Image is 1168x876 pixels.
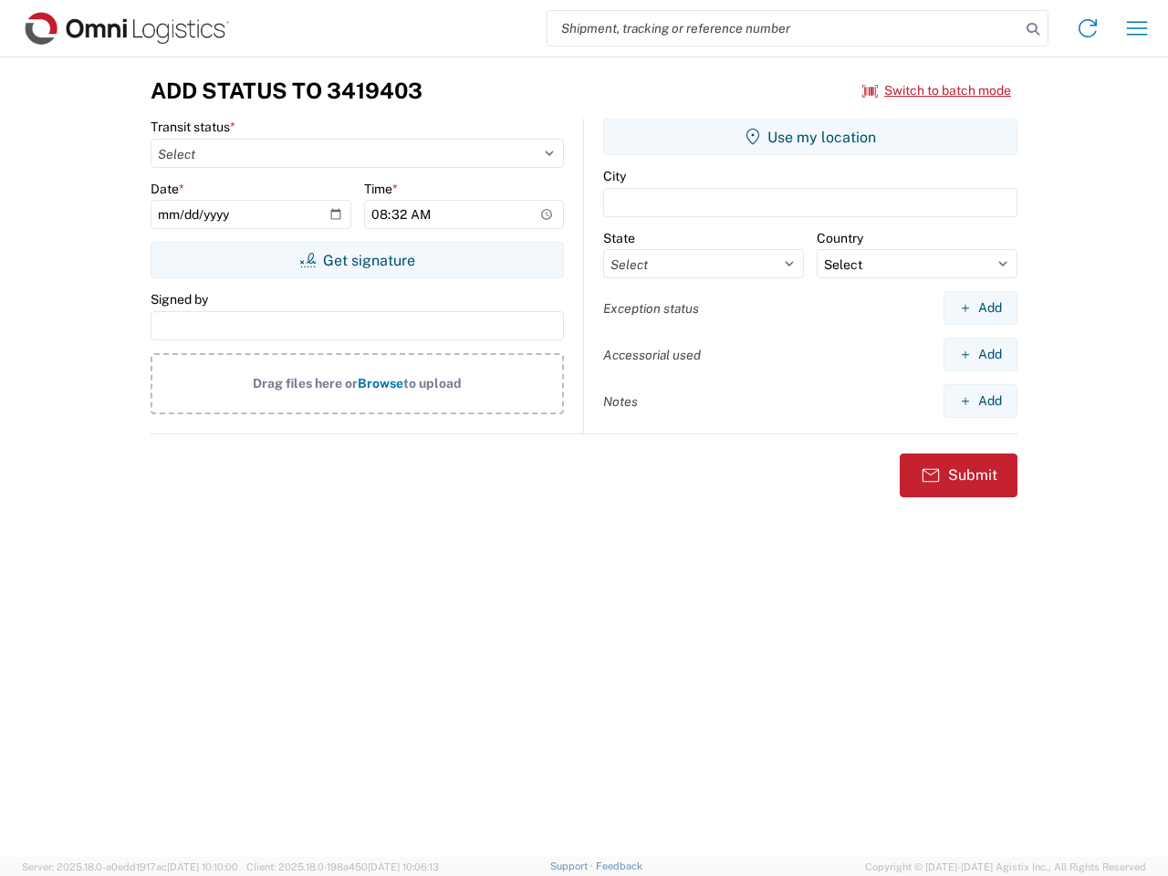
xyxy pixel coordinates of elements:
[603,119,1017,155] button: Use my location
[253,376,358,391] span: Drag files here or
[603,168,626,184] label: City
[900,454,1017,497] button: Submit
[358,376,403,391] span: Browse
[403,376,462,391] span: to upload
[22,861,238,872] span: Server: 2025.18.0-a0edd1917ac
[603,347,701,363] label: Accessorial used
[368,861,439,872] span: [DATE] 10:06:13
[167,861,238,872] span: [DATE] 10:10:00
[151,78,422,104] h3: Add Status to 3419403
[151,119,235,135] label: Transit status
[944,291,1017,325] button: Add
[550,860,596,871] a: Support
[603,393,638,410] label: Notes
[246,861,439,872] span: Client: 2025.18.0-198a450
[547,11,1020,46] input: Shipment, tracking or reference number
[151,291,208,308] label: Signed by
[944,338,1017,371] button: Add
[364,181,398,197] label: Time
[817,230,863,246] label: Country
[603,230,635,246] label: State
[151,181,184,197] label: Date
[603,300,699,317] label: Exception status
[862,76,1011,106] button: Switch to batch mode
[596,860,642,871] a: Feedback
[865,859,1146,875] span: Copyright © [DATE]-[DATE] Agistix Inc., All Rights Reserved
[944,384,1017,418] button: Add
[151,242,564,278] button: Get signature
